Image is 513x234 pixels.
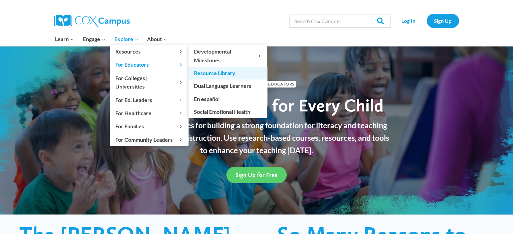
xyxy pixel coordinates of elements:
input: Search Cox Campus [289,14,391,28]
button: Child menu of For Community Leaders [110,133,189,146]
button: Child menu of For Healthcare [110,107,189,120]
button: Child menu of For Families [110,120,189,133]
button: Child menu of Resources [110,45,189,58]
a: Log In [394,14,423,28]
button: Child menu of For Ed. Leaders [110,93,189,106]
a: Sign Up [427,14,459,28]
button: Child menu of Developmental Milestones [189,45,267,67]
nav: Secondary Navigation [394,14,459,28]
a: Sign Up for Free [226,167,287,183]
img: Cox Campus [54,15,130,27]
button: Child menu of About [143,32,172,46]
button: Child menu of For Educators [110,58,189,71]
button: Child menu of Learn [51,32,79,46]
a: Social Emotional Health [189,105,267,118]
span: Sign Up for Free [235,171,278,178]
p: Learn best practices for building a strong foundation for literacy and teaching effective reading... [120,119,393,156]
button: Child menu of Explore [110,32,143,46]
nav: Primary Navigation [51,32,172,46]
a: Dual Language Learners [189,79,267,92]
a: Resource Library [189,67,267,79]
a: En español [189,92,267,105]
button: Child menu of For Colleges | Universities [110,71,189,93]
button: Child menu of Engage [79,32,110,46]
